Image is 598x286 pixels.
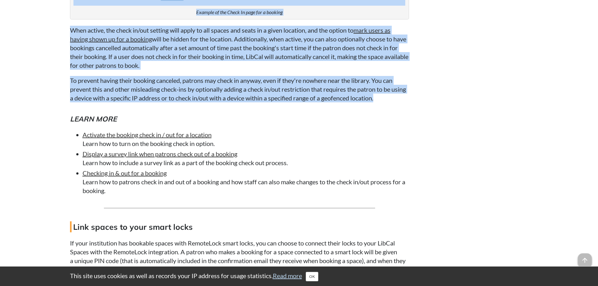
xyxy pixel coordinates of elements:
div: This site uses cookies as well as records your IP address for usage statistics. [64,271,535,281]
a: mark users as having shown up for a booking [70,26,391,43]
li: Learn how to turn on the booking check in option. [83,130,409,148]
a: Checking in & out for a booking [83,169,167,177]
li: Learn how to include a survey link as a part of the booking check out process. [83,149,409,167]
a: arrow_upward [578,254,592,262]
h5: Learn more [70,114,409,124]
a: Activate the booking check in / out for a location [83,131,212,138]
span: arrow_upward [578,253,592,267]
p: When active, the check in/out setting will apply to all spaces and seats in a given location, and... [70,26,409,70]
a: Read more [273,272,302,279]
p: If your institution has bookable spaces with RemoteLock smart locks, you can choose to connect th... [70,239,409,283]
p: To prevent having their booking canceled, patrons may check in anyway, even if they're nowhere ne... [70,76,409,102]
button: Close [306,272,318,281]
h4: Link spaces to your smart locks [70,221,409,232]
figcaption: Example of the Check In page for a booking [196,9,283,16]
li: Learn how to patrons check in and out of a booking and how staff can also make changes to the che... [83,169,409,195]
a: Display a survey link when patrons check out of a booking [83,150,237,158]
